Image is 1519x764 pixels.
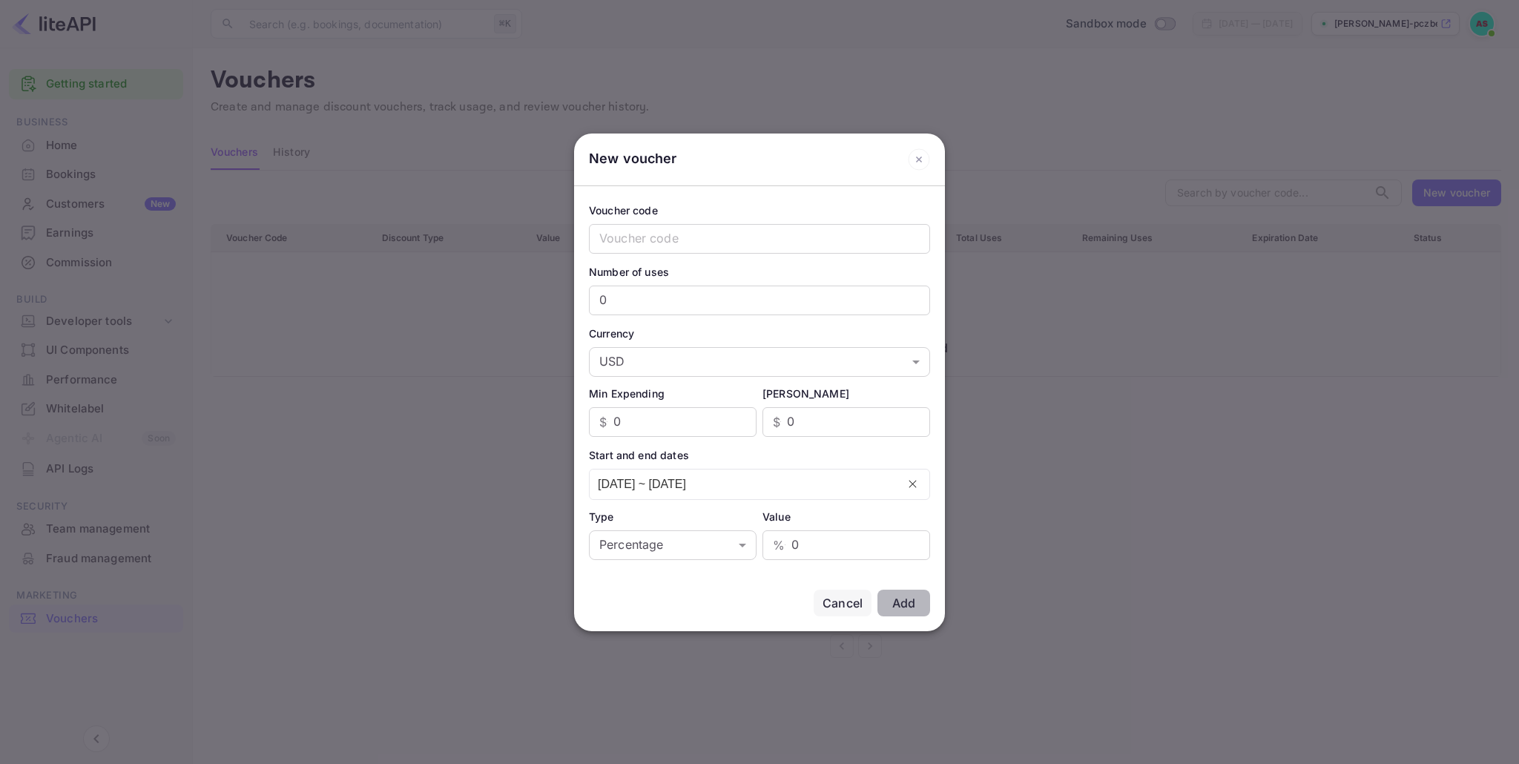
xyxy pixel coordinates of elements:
div: Percentage [589,530,757,560]
p: $ [599,413,607,431]
div: USD [589,347,930,377]
svg: close [908,479,917,489]
button: Add [877,590,930,616]
p: % [773,536,785,554]
button: Clear [908,479,917,489]
div: Type [589,509,757,524]
div: Value [762,509,930,524]
div: Min Expending [589,386,757,401]
input: Voucher code [589,224,930,254]
div: New voucher [589,148,677,171]
input: dd/MM/yyyy ~ dd/MM/yyyy [590,470,897,499]
div: [PERSON_NAME] [762,386,930,401]
div: Start and end dates [589,447,930,463]
div: Voucher code [589,202,930,218]
div: Number of uses [589,264,930,280]
div: Cancel [823,594,863,612]
input: Number of uses [589,286,930,315]
div: Currency [589,326,930,341]
p: $ [773,413,780,431]
div: Add [892,596,915,610]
